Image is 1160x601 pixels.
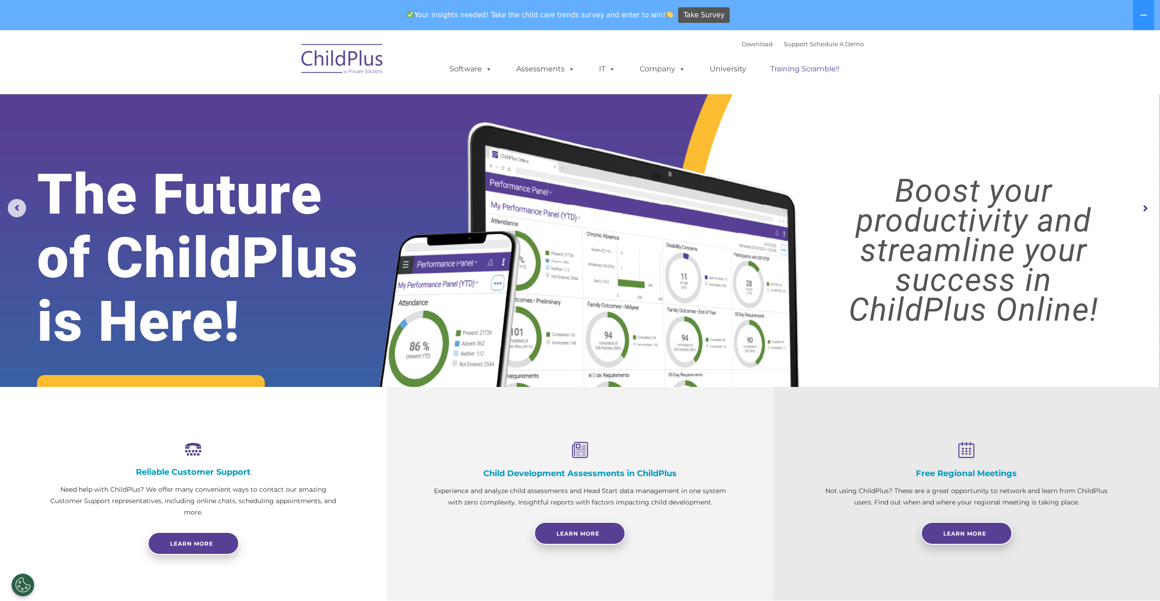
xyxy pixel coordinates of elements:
img: ✅ [407,11,414,18]
a: Download [742,40,773,48]
a: Assessments [507,60,584,78]
rs-layer: The Future of ChildPlus is Here! [37,163,407,354]
span: Learn more [170,540,213,547]
a: Support [784,40,808,48]
h4: Free Regional Meetings [819,468,1114,478]
a: Schedule A Demo [810,40,864,48]
span: Take Survey [684,7,725,23]
span: Learn More [943,530,986,537]
img: ChildPlus by Procare Solutions [297,38,388,83]
span: Your insights needed! Take the child care trends survey and enter to win! [403,6,677,24]
p: Not using ChildPlus? These are a great opportunity to network and learn from ChildPlus users. Fin... [819,485,1114,508]
p: Need help with ChildPlus? We offer many convenient ways to contact our amazing Customer Support r... [46,484,341,518]
rs-layer: Boost your productivity and streamline your success in ChildPlus Online! [802,176,1146,325]
a: Learn more [148,532,239,555]
span: Learn More [556,530,599,537]
button: Cookies Settings [11,574,34,596]
img: 👏 [666,11,673,18]
h4: Reliable Customer Support [46,467,341,477]
p: Experience and analyze child assessments and Head Start data management in one system with zero c... [433,485,728,508]
a: Learn More [921,522,1012,545]
span: Phone number [127,98,166,105]
a: Take Survey [678,7,730,23]
a: Software [440,60,501,78]
a: IT [590,60,625,78]
a: Training Scramble!! [761,60,849,78]
h4: Child Development Assessments in ChildPlus [433,468,728,478]
a: Request a Demo [37,375,265,425]
a: University [700,60,755,78]
a: Learn More [534,522,625,545]
a: Company [631,60,695,78]
span: Last name [127,60,155,67]
font: | [742,40,864,48]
